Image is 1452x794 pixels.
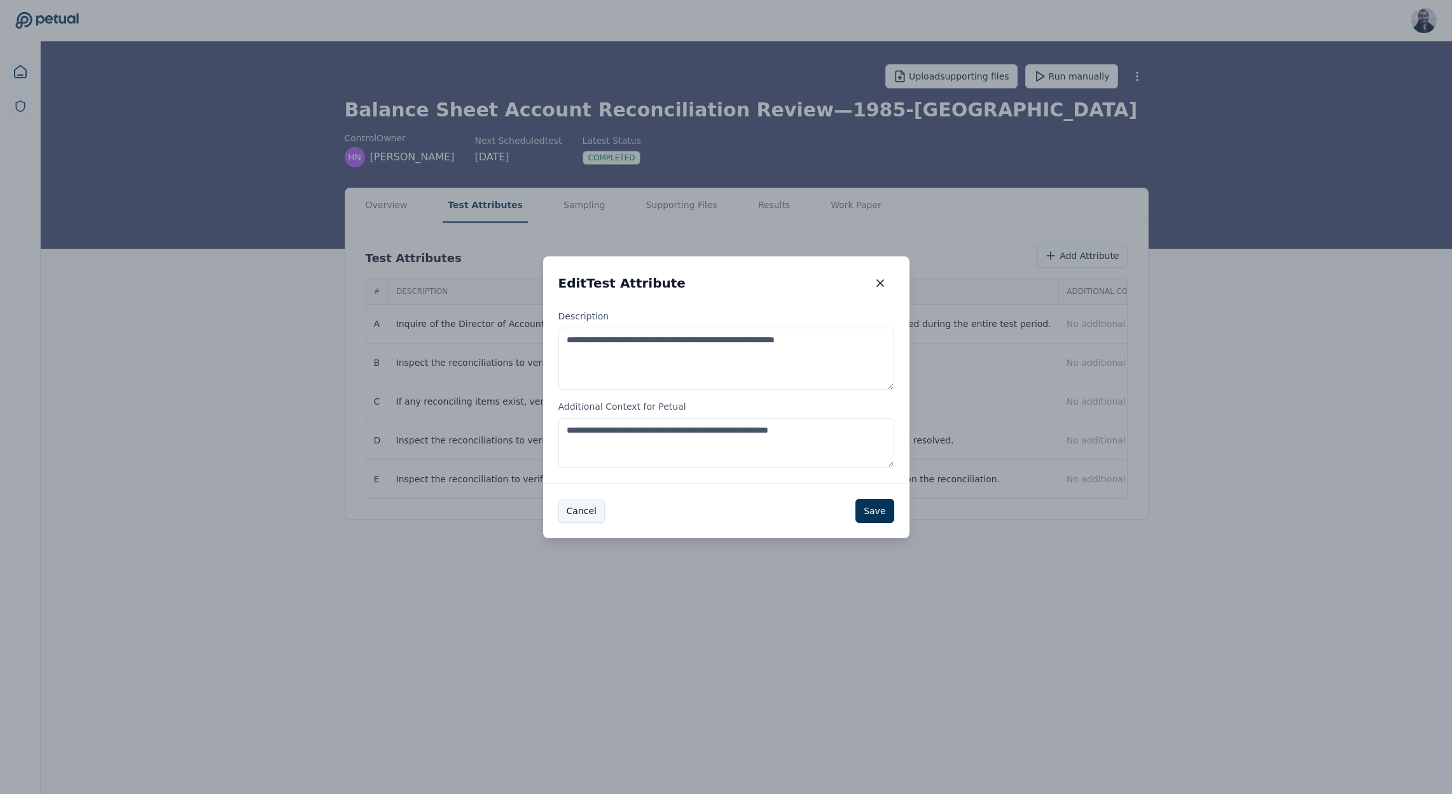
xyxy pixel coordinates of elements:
h2: Edit Test Attribute [558,274,686,292]
textarea: Additional Context for Petual [558,418,894,468]
textarea: Description [558,328,894,390]
label: Additional Context for Petual [558,400,894,468]
label: Description [558,310,894,390]
button: Save [855,499,894,523]
button: Cancel [558,499,605,523]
